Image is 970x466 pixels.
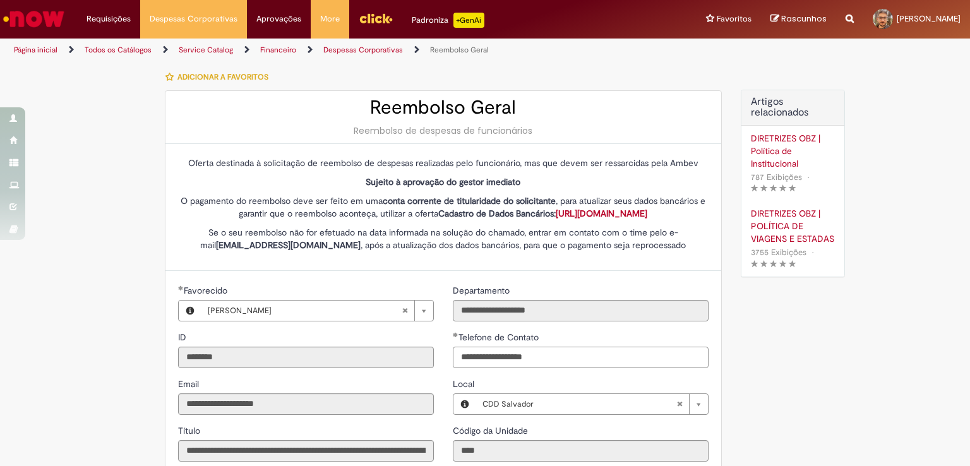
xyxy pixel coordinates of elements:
a: Service Catalog [179,45,233,55]
a: Financeiro [260,45,296,55]
a: DIRETRIZES OBZ | POLÍTICA DE VIAGENS E ESTADAS [751,207,835,245]
span: Necessários - Favorecido [184,285,230,296]
label: Somente leitura - Email [178,378,201,390]
label: Somente leitura - Código da Unidade [453,424,530,437]
span: • [805,169,812,186]
abbr: Limpar campo Local [670,394,689,414]
span: Somente leitura - Título [178,425,203,436]
p: Se o seu reembolso não for efetuado na data informada na solução do chamado, entrar em contato co... [178,226,709,251]
img: ServiceNow [1,6,66,32]
span: [PERSON_NAME] [208,301,402,321]
img: click_logo_yellow_360x200.png [359,9,393,28]
span: Somente leitura - Departamento [453,285,512,296]
a: [URL][DOMAIN_NAME] [556,208,647,219]
input: Título [178,440,434,462]
div: Padroniza [412,13,484,28]
input: Departamento [453,300,709,321]
span: Somente leitura - Código da Unidade [453,425,530,436]
div: Reembolso de despesas de funcionários [178,124,709,137]
span: More [320,13,340,25]
span: Aprovações [256,13,301,25]
p: +GenAi [453,13,484,28]
a: Despesas Corporativas [323,45,403,55]
strong: Sujeito à aprovação do gestor imediato [366,176,520,188]
input: Código da Unidade [453,440,709,462]
abbr: Limpar campo Favorecido [395,301,414,321]
h3: Artigos relacionados [751,97,835,119]
button: Local, Visualizar este registro CDD Salvador [453,394,476,414]
h2: Reembolso Geral [178,97,709,118]
a: DIRETRIZES OBZ | Política de Institucional [751,132,835,170]
span: Rascunhos [781,13,827,25]
label: Somente leitura - Título [178,424,203,437]
span: Favoritos [717,13,751,25]
span: Obrigatório Preenchido [178,285,184,290]
span: CDD Salvador [482,394,676,414]
p: Oferta destinada à solicitação de reembolso de despesas realizadas pelo funcionário, mas que deve... [178,157,709,169]
strong: conta corrente de titularidade do solicitante [383,195,556,206]
span: Local [453,378,477,390]
ul: Trilhas de página [9,39,637,62]
strong: [EMAIL_ADDRESS][DOMAIN_NAME] [216,239,361,251]
span: Requisições [87,13,131,25]
span: Despesas Corporativas [150,13,237,25]
input: Email [178,393,434,415]
a: [PERSON_NAME]Limpar campo Favorecido [201,301,433,321]
button: Favorecido, Visualizar este registro Danilo Figueiredo Souza [179,301,201,321]
input: Telefone de Contato [453,347,709,368]
span: 787 Exibições [751,172,802,182]
a: Rascunhos [770,13,827,25]
label: Somente leitura - ID [178,331,189,344]
span: Adicionar a Favoritos [177,72,268,82]
p: O pagamento do reembolso deve ser feito em uma , para atualizar seus dados bancários e garantir q... [178,194,709,220]
span: • [809,244,817,261]
a: CDD SalvadorLimpar campo Local [476,394,708,414]
span: 3755 Exibições [751,247,806,258]
span: Telefone de Contato [458,332,541,343]
a: Página inicial [14,45,57,55]
span: Obrigatório Preenchido [453,332,458,337]
button: Adicionar a Favoritos [165,64,275,90]
label: Somente leitura - Departamento [453,284,512,297]
a: Todos os Catálogos [85,45,152,55]
strong: Cadastro de Dados Bancários: [438,208,647,219]
span: [PERSON_NAME] [897,13,961,24]
input: ID [178,347,434,368]
a: Reembolso Geral [430,45,489,55]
